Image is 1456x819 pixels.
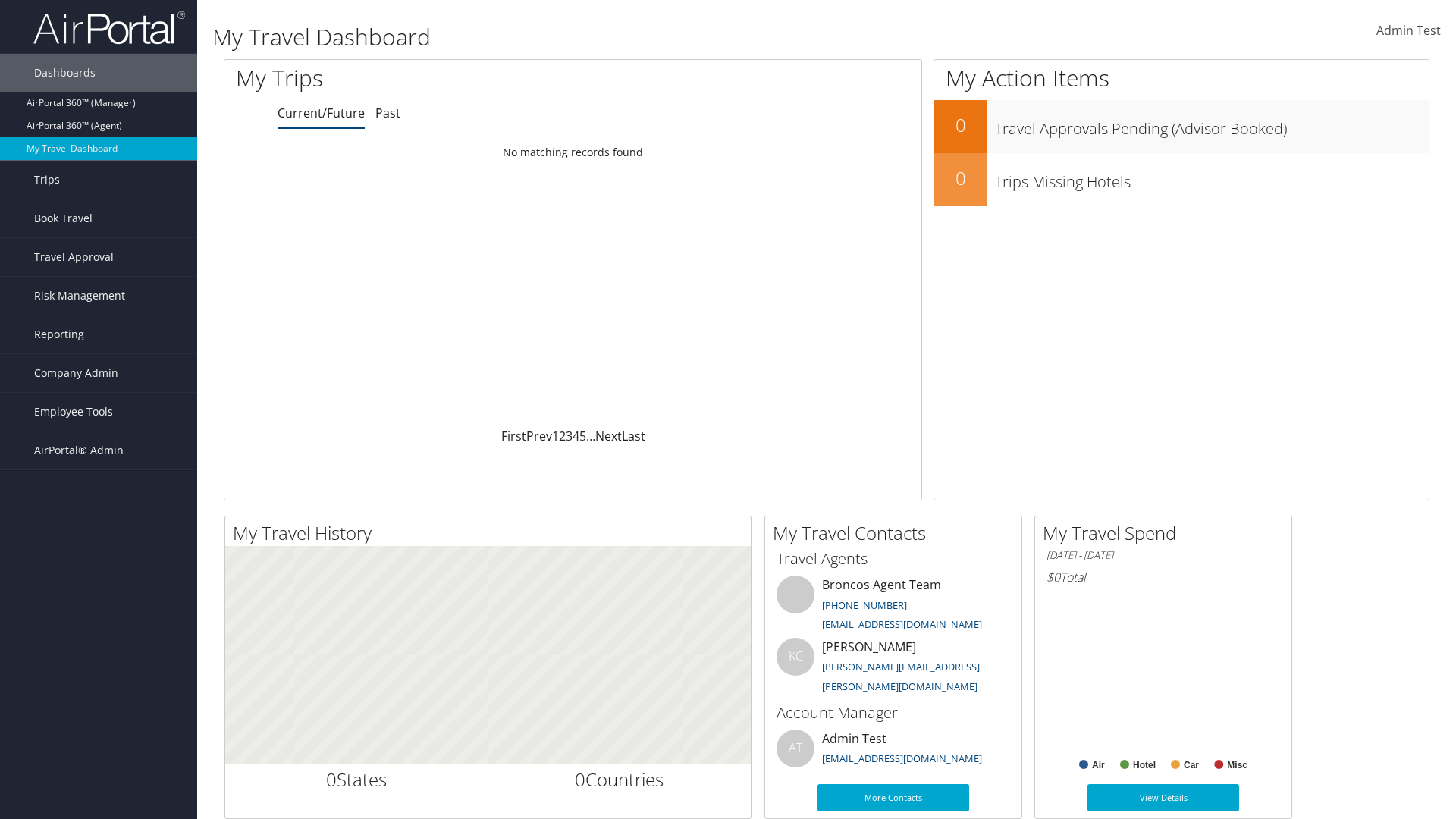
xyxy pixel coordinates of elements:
[500,767,740,792] h2: Countries
[817,784,969,811] a: More Contacts
[822,752,982,765] a: [EMAIL_ADDRESS][DOMAIN_NAME]
[934,112,987,138] h2: 0
[769,638,1018,700] li: [PERSON_NAME]
[1046,548,1280,563] h6: [DATE] - [DATE]
[34,431,124,469] span: AirPortal® Admin
[586,428,595,444] span: …
[526,428,552,444] a: Prev
[34,354,118,392] span: Company Admin
[995,111,1429,140] h3: Travel Approvals Pending (Advisor Booked)
[212,21,1031,53] h1: My Travel Dashboard
[822,598,907,612] a: [PHONE_NUMBER]
[375,105,400,121] a: Past
[1087,784,1239,811] a: View Details
[1376,22,1441,39] span: Admin Test
[34,315,84,353] span: Reporting
[777,548,1010,570] h3: Travel Agents
[1046,569,1280,585] h6: Total
[326,767,337,792] span: 0
[34,54,96,92] span: Dashboards
[233,520,751,546] h2: My Travel History
[777,638,814,676] div: KC
[559,428,566,444] a: 2
[622,428,645,444] a: Last
[278,105,365,121] a: Current/Future
[822,660,980,693] a: [PERSON_NAME][EMAIL_ADDRESS][PERSON_NAME][DOMAIN_NAME]
[1227,760,1247,770] text: Misc
[34,238,114,276] span: Travel Approval
[769,576,1018,638] li: Broncos Agent Team
[773,520,1021,546] h2: My Travel Contacts
[934,100,1429,153] a: 0Travel Approvals Pending (Advisor Booked)
[34,393,113,431] span: Employee Tools
[769,730,1018,779] li: Admin Test
[1046,569,1060,585] span: $0
[822,617,982,631] a: [EMAIL_ADDRESS][DOMAIN_NAME]
[34,161,60,199] span: Trips
[236,62,620,94] h1: My Trips
[573,428,579,444] a: 4
[501,428,526,444] a: First
[1092,760,1105,770] text: Air
[552,428,559,444] a: 1
[33,10,185,45] img: airportal-logo.png
[934,62,1429,94] h1: My Action Items
[934,153,1429,206] a: 0Trips Missing Hotels
[777,702,1010,723] h3: Account Manager
[579,428,586,444] a: 5
[34,199,93,237] span: Book Travel
[566,428,573,444] a: 3
[1376,8,1441,55] a: Admin Test
[595,428,622,444] a: Next
[1043,520,1291,546] h2: My Travel Spend
[237,767,477,792] h2: States
[934,165,987,191] h2: 0
[575,767,585,792] span: 0
[1133,760,1156,770] text: Hotel
[777,730,814,767] div: AT
[34,277,125,315] span: Risk Management
[995,164,1429,193] h3: Trips Missing Hotels
[1184,760,1199,770] text: Car
[224,139,921,166] td: No matching records found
